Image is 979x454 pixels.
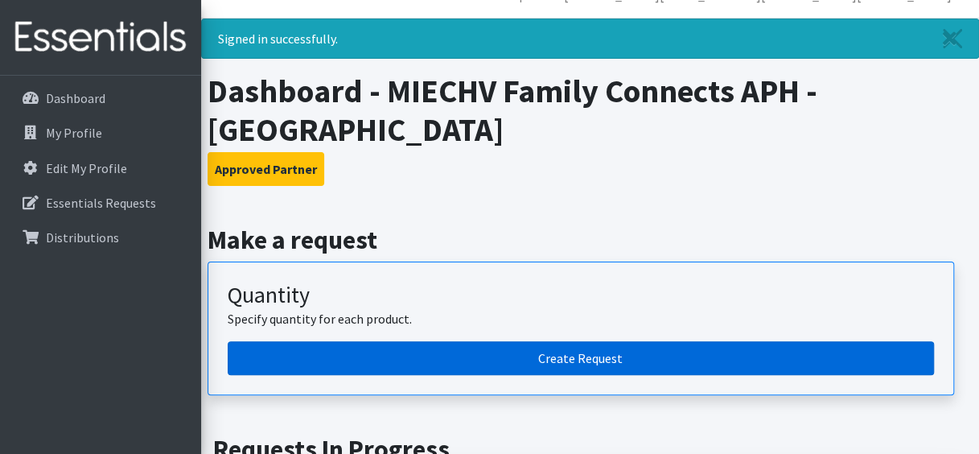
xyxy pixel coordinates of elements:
img: HumanEssentials [6,10,195,64]
a: Distributions [6,221,195,254]
h1: Dashboard - MIECHV Family Connects APH - [GEOGRAPHIC_DATA] [208,72,973,149]
p: Specify quantity for each product. [228,309,934,328]
h3: Quantity [228,282,934,309]
p: My Profile [46,125,102,141]
a: My Profile [6,117,195,149]
div: Signed in successfully. [201,19,979,59]
a: Dashboard [6,82,195,114]
button: Approved Partner [208,152,324,186]
p: Distributions [46,229,119,246]
a: Essentials Requests [6,187,195,219]
a: Close [927,19,978,58]
p: Dashboard [46,90,105,106]
a: Edit My Profile [6,152,195,184]
p: Edit My Profile [46,160,127,176]
a: Create a request by quantity [228,341,934,375]
p: Essentials Requests [46,195,156,211]
h2: Make a request [208,225,973,255]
